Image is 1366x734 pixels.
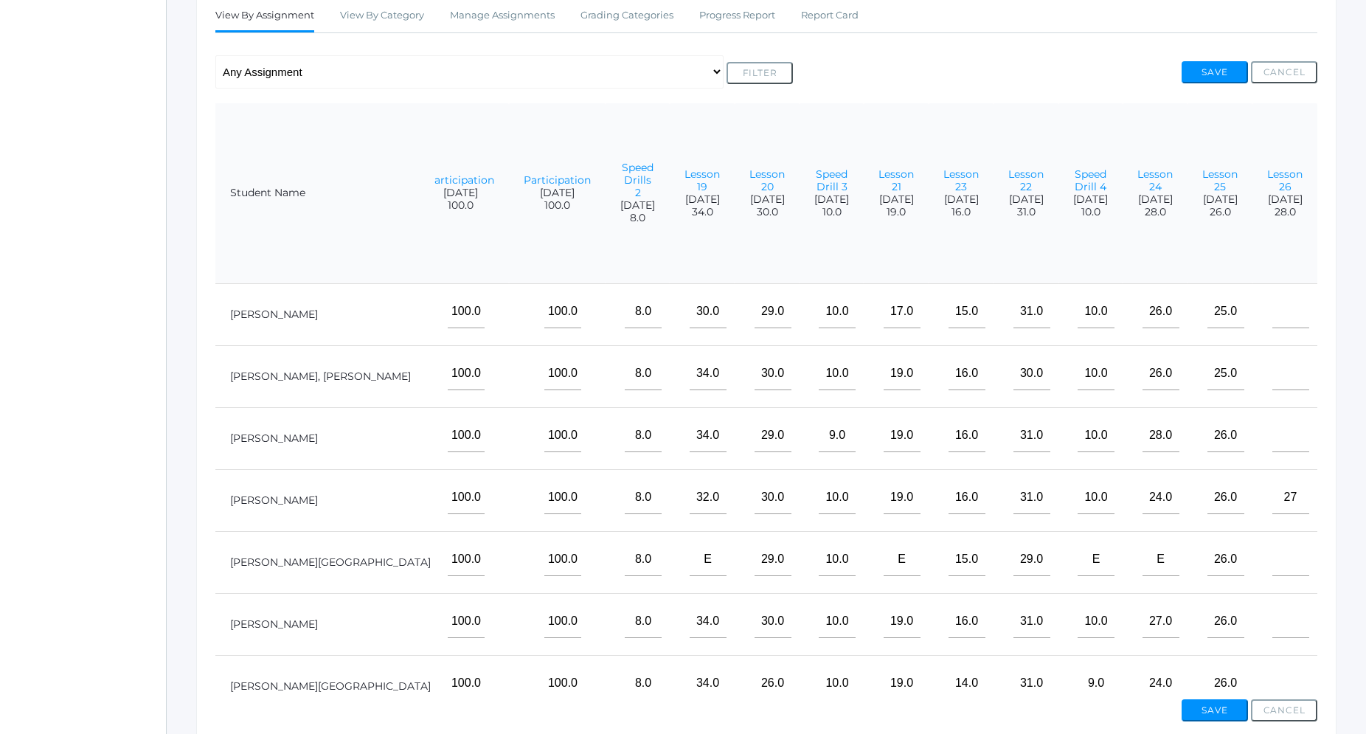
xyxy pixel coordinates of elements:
[427,187,494,199] span: [DATE]
[620,199,655,212] span: [DATE]
[230,370,411,383] a: [PERSON_NAME], [PERSON_NAME]
[1075,167,1106,193] a: Speed Drill 4
[230,494,318,507] a: [PERSON_NAME]
[620,212,655,224] span: 8.0
[814,206,849,218] span: 10.0
[1073,193,1108,206] span: [DATE]
[427,199,494,212] span: 100.0
[524,173,591,187] a: Participation
[878,193,914,206] span: [DATE]
[749,167,785,193] a: Lesson 20
[878,167,914,193] a: Lesson 21
[1267,206,1303,218] span: 28.0
[943,167,979,193] a: Lesson 23
[427,173,494,187] a: Participation
[340,1,424,30] a: View By Category
[727,62,793,84] button: Filter
[1182,61,1248,83] button: Save
[943,193,979,206] span: [DATE]
[230,308,318,321] a: [PERSON_NAME]
[230,617,318,631] a: [PERSON_NAME]
[1008,206,1044,218] span: 31.0
[1008,167,1044,193] a: Lesson 22
[943,206,979,218] span: 16.0
[684,193,720,206] span: [DATE]
[1267,193,1303,206] span: [DATE]
[878,206,914,218] span: 19.0
[230,555,431,569] a: [PERSON_NAME][GEOGRAPHIC_DATA]
[1008,193,1044,206] span: [DATE]
[814,193,849,206] span: [DATE]
[749,193,785,206] span: [DATE]
[1251,61,1317,83] button: Cancel
[1202,206,1238,218] span: 26.0
[684,206,720,218] span: 34.0
[1251,699,1317,721] button: Cancel
[230,432,318,445] a: [PERSON_NAME]
[450,1,555,30] a: Manage Assignments
[1137,167,1173,193] a: Lesson 24
[215,1,314,32] a: View By Assignment
[524,187,591,199] span: [DATE]
[801,1,859,30] a: Report Card
[1202,167,1238,193] a: Lesson 25
[1202,193,1238,206] span: [DATE]
[622,161,653,199] a: Speed Drills 2
[580,1,673,30] a: Grading Categories
[524,199,591,212] span: 100.0
[1137,193,1173,206] span: [DATE]
[749,206,785,218] span: 30.0
[816,167,847,193] a: Speed Drill 3
[230,679,431,693] a: [PERSON_NAME][GEOGRAPHIC_DATA]
[215,103,434,284] th: Student Name
[1073,206,1108,218] span: 10.0
[1137,206,1173,218] span: 28.0
[684,167,720,193] a: Lesson 19
[699,1,775,30] a: Progress Report
[1267,167,1303,193] a: Lesson 26
[1182,699,1248,721] button: Save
